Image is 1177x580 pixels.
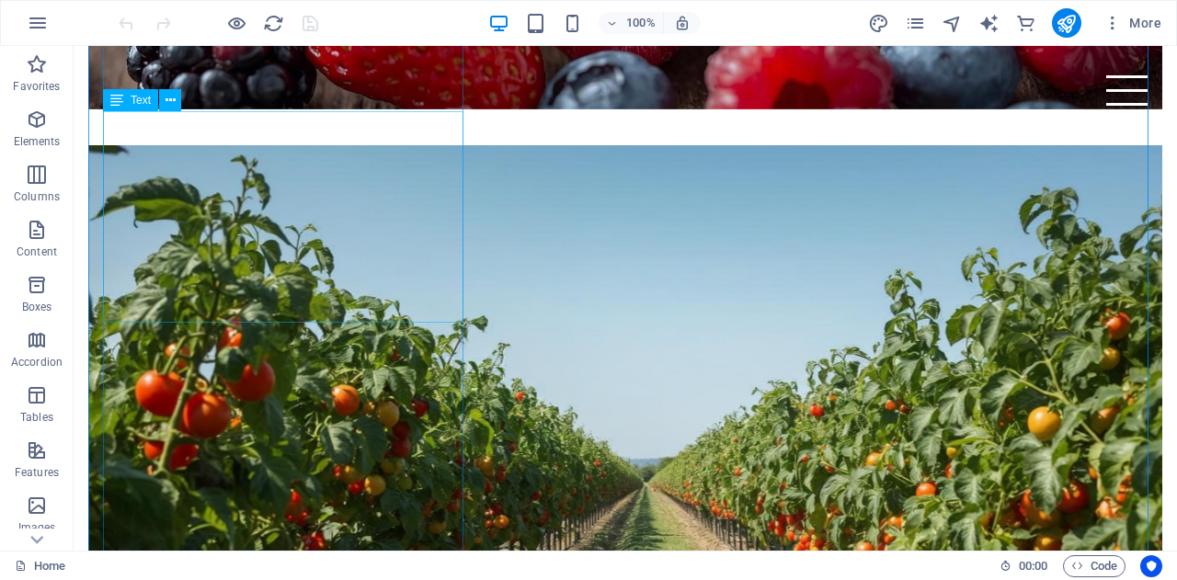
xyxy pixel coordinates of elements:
[978,13,1000,34] i: AI Writer
[1063,555,1126,577] button: Code
[17,245,57,259] p: Content
[1000,555,1048,577] h6: Session time
[868,12,890,34] button: design
[1015,13,1036,34] i: Commerce
[131,95,151,106] span: Text
[978,12,1000,34] button: text_generator
[263,13,284,34] i: Reload page
[942,12,964,34] button: navigator
[1103,14,1161,32] span: More
[1140,555,1162,577] button: Usercentrics
[14,134,61,149] p: Elements
[626,12,656,34] h6: 100%
[15,465,59,480] p: Features
[674,15,691,31] i: On resize automatically adjust zoom level to fit chosen device.
[868,13,889,34] i: Design (Ctrl+Alt+Y)
[13,79,60,94] p: Favorites
[905,13,926,34] i: Pages (Ctrl+Alt+S)
[22,300,52,314] p: Boxes
[15,555,65,577] a: Click to cancel selection. Double-click to open Pages
[1032,559,1034,573] span: :
[1096,8,1169,38] button: More
[20,410,53,425] p: Tables
[262,12,284,34] button: reload
[1052,8,1081,38] button: publish
[1019,555,1047,577] span: 00 00
[599,12,664,34] button: 100%
[18,520,56,535] p: Images
[1015,12,1037,34] button: commerce
[905,12,927,34] button: pages
[11,355,63,370] p: Accordion
[1071,555,1117,577] span: Code
[1056,13,1077,34] i: Publish
[14,189,60,204] p: Columns
[942,13,963,34] i: Navigator
[225,12,247,34] button: Click here to leave preview mode and continue editing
